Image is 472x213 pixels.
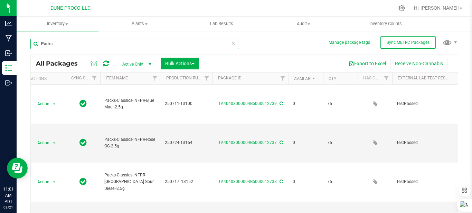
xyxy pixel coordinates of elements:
[7,158,28,178] iframe: Resource center
[149,72,161,84] a: Filter
[165,100,208,107] span: 250711-13100
[327,178,353,185] span: 75
[106,76,128,80] a: Item Name
[398,76,452,80] a: External Lab Test Result
[279,179,283,184] span: Sync from Compliance System
[50,138,59,148] span: select
[166,76,201,80] a: Production Run
[3,205,13,210] p: 08/21
[263,21,344,27] span: Audit
[3,186,13,205] p: 11:01 AM PDT
[79,177,87,186] span: In Sync
[5,79,12,86] inline-svg: Outbound
[329,40,370,46] button: Manage package tags
[329,76,336,81] a: Qty
[396,100,457,107] span: TestPassed
[71,76,98,80] a: Sync Status
[344,58,390,69] button: Export to Excel
[89,72,100,84] a: Filter
[277,72,289,84] a: Filter
[218,179,277,184] a: 1A40403000004B6000012738
[31,138,50,148] span: Action
[218,76,242,80] a: Package ID
[104,136,157,149] span: Packs-Classics-INFPR-Rose OG-2.5g
[293,178,319,185] span: 0
[165,61,195,66] span: Bulk Actions
[218,101,277,106] a: 1A40403000004B6000012739
[263,17,344,31] a: Audit
[50,5,91,11] span: DUNE PROCO LLC
[360,21,411,27] span: Inventory Counts
[381,72,392,84] a: Filter
[30,39,239,49] input: Search Package ID, Item Name, SKU, Lot or Part Number...
[414,5,459,11] span: Hi, [PERSON_NAME]!
[327,139,353,146] span: 75
[31,99,50,109] span: Action
[98,17,180,31] a: Plants
[161,58,199,69] button: Bulk Actions
[17,17,98,31] a: Inventory
[165,178,208,185] span: 250717_13152
[396,139,457,146] span: TestPassed
[79,99,87,108] span: In Sync
[380,36,436,49] button: Sync METRC Packages
[358,72,392,85] th: Has COA
[218,140,277,145] a: 1A40403000004B6000012737
[36,60,85,67] span: All Packages
[50,177,59,187] span: select
[50,99,59,109] span: select
[99,21,180,27] span: Plants
[294,76,315,81] a: Available
[279,140,283,145] span: Sync from Compliance System
[231,39,236,48] span: Clear
[5,20,12,27] inline-svg: Analytics
[201,21,243,27] span: Lab Results
[450,72,461,84] a: Filter
[327,100,353,107] span: 75
[165,139,208,146] span: 250724-13154
[79,138,87,147] span: In Sync
[344,17,426,31] a: Inventory Counts
[5,65,12,71] inline-svg: Inventory
[293,139,319,146] span: 0
[397,5,406,11] div: Manage settings
[390,58,447,69] button: Receive Non-Cannabis
[17,21,98,27] span: Inventory
[104,172,157,192] span: Packs-Classics-INFPR-[GEOGRAPHIC_DATA] Sour Diesel-2.5g
[104,97,157,110] span: Packs-Classics-INFPR-Blue Maui-2.5g
[387,40,429,45] span: Sync METRC Packages
[279,101,283,106] span: Sync from Compliance System
[201,72,213,84] a: Filter
[293,100,319,107] span: 0
[5,35,12,42] inline-svg: Manufacturing
[5,50,12,57] inline-svg: Inbound
[180,17,262,31] a: Lab Results
[396,178,457,185] span: TestPassed
[29,76,63,81] div: Actions
[31,177,50,187] span: Action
